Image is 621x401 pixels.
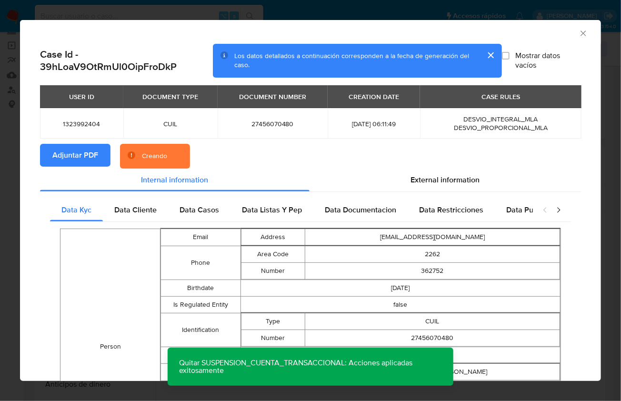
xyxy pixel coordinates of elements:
[305,330,560,346] td: 27456070480
[161,229,241,246] td: Email
[305,229,560,245] td: [EMAIL_ADDRESS][DOMAIN_NAME]
[51,120,112,128] span: 1323992404
[240,347,560,363] td: AR
[343,89,405,105] div: CREATION DATE
[241,330,305,346] td: Number
[463,114,538,124] span: DESVIO_INTEGRAL_MLA
[40,48,213,73] h2: Case Id - 39hLoaV9OtRmUl0OipFroDkP
[305,262,560,279] td: 362752
[141,174,209,185] span: Internal information
[20,20,601,381] div: closure-recommendation-modal
[161,296,241,313] td: Is Regulated Entity
[579,29,587,37] button: Cerrar ventana
[50,199,533,221] div: Detailed internal info
[240,381,560,397] td: SINGLE
[161,280,241,296] td: Birthdate
[52,145,98,166] span: Adjuntar PDF
[241,363,305,380] td: Full Address
[161,313,241,347] td: Identification
[241,262,305,279] td: Number
[411,174,480,185] span: External information
[161,246,241,280] td: Phone
[419,204,483,215] span: Data Restricciones
[61,204,91,215] span: Data Kyc
[305,363,560,380] td: [STREET_ADDRESS][PERSON_NAME]
[305,313,560,330] td: CUIL
[161,381,241,397] td: Marital Status
[454,123,548,132] span: DESVIO_PROPORCIONAL_MLA
[40,169,581,191] div: Detailed info
[241,246,305,262] td: Area Code
[242,204,302,215] span: Data Listas Y Pep
[161,363,241,381] td: Address
[137,89,204,105] div: DOCUMENT TYPE
[142,151,167,161] div: Creando
[476,89,526,105] div: CASE RULES
[502,52,510,60] input: Mostrar datos vacíos
[40,144,110,167] button: Adjuntar PDF
[325,204,396,215] span: Data Documentacion
[180,204,219,215] span: Data Casos
[339,120,409,128] span: [DATE] 06:11:49
[240,296,560,313] td: false
[63,89,100,105] div: USER ID
[241,229,305,245] td: Address
[161,347,241,363] td: Nationality
[234,51,469,70] span: Los datos detallados a continuación corresponden a la fecha de generación del caso.
[114,204,157,215] span: Data Cliente
[241,313,305,330] td: Type
[240,280,560,296] td: [DATE]
[506,204,572,215] span: Data Publicaciones
[233,89,312,105] div: DOCUMENT NUMBER
[479,44,502,67] button: cerrar
[305,246,560,262] td: 2262
[229,120,316,128] span: 27456070480
[135,120,206,128] span: CUIL
[515,51,581,70] span: Mostrar datos vacíos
